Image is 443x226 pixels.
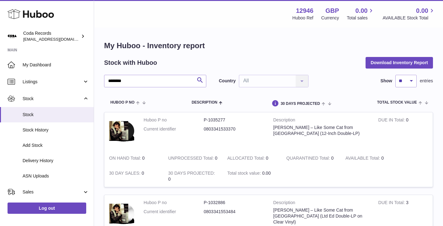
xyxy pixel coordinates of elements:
dd: 0803341553484 [204,209,264,215]
img: product image [109,117,134,144]
strong: Total stock value [227,171,262,177]
dt: Huboo P no [144,200,204,206]
span: Stock History [23,127,89,133]
dt: Huboo P no [144,117,204,123]
strong: DUE IN Total [378,117,406,124]
span: Total sales [347,15,375,21]
dt: Current identifier [144,209,204,215]
span: 0.00 [356,7,368,15]
strong: ON HAND Total [109,156,142,162]
div: Huboo Ref [293,15,314,21]
span: Stock [23,96,82,102]
strong: Description [273,200,369,207]
div: [PERSON_NAME] – Like Some Cat from [GEOGRAPHIC_DATA] (12-Inch Double-LP) [273,125,369,136]
div: Coda Records [23,30,80,42]
strong: UNPROCESSED Total [168,156,215,162]
strong: 30 DAY SALES [109,171,142,177]
dt: Current identifier [144,126,204,132]
span: Sales [23,189,82,195]
div: Currency [321,15,339,21]
label: Country [219,78,236,84]
div: [PERSON_NAME] – Like Some Cat from [GEOGRAPHIC_DATA] (Ltd Ed Double-LP on Clear Vinyl) [273,207,369,225]
td: 0 [163,151,222,166]
span: entries [420,78,433,84]
h1: My Huboo - Inventory report [104,41,433,51]
span: Add Stock [23,142,89,148]
dd: P-1032886 [204,200,264,206]
span: 30 DAYS PROJECTED [281,102,320,106]
span: My Dashboard [23,62,89,68]
td: 0 [104,166,163,187]
span: Total stock value [377,100,417,105]
strong: 30 DAYS PROJECTED [168,171,215,177]
a: 0.00 AVAILABLE Stock Total [382,7,435,21]
span: Huboo P no [110,100,134,105]
button: Download Inventory Report [366,57,433,68]
a: 0.00 Total sales [347,7,375,21]
td: 0 [223,151,282,166]
span: 0.00 [262,171,271,176]
span: Stock [23,112,89,118]
span: Delivery History [23,158,89,164]
span: [EMAIL_ADDRESS][DOMAIN_NAME] [23,37,92,42]
label: Show [381,78,392,84]
dd: 0803341533370 [204,126,264,132]
a: Log out [8,203,86,214]
strong: AVAILABLE Total [345,156,381,162]
strong: Description [273,117,369,125]
strong: GBP [325,7,339,15]
td: 0 [163,166,222,187]
span: 0.00 [416,7,428,15]
strong: 12946 [296,7,314,15]
td: 0 [104,151,163,166]
h2: Stock with Huboo [104,59,157,67]
dd: P-1035277 [204,117,264,123]
span: Description [192,100,217,105]
img: haz@pcatmedia.com [8,32,17,41]
strong: DUE IN Total [378,200,406,207]
span: ASN Uploads [23,173,89,179]
td: 0 [374,112,433,151]
span: AVAILABLE Stock Total [382,15,435,21]
span: 0 [331,156,334,161]
span: Listings [23,79,82,85]
td: 0 [341,151,400,166]
strong: ALLOCATED Total [227,156,266,162]
strong: QUARANTINED Total [286,156,331,162]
